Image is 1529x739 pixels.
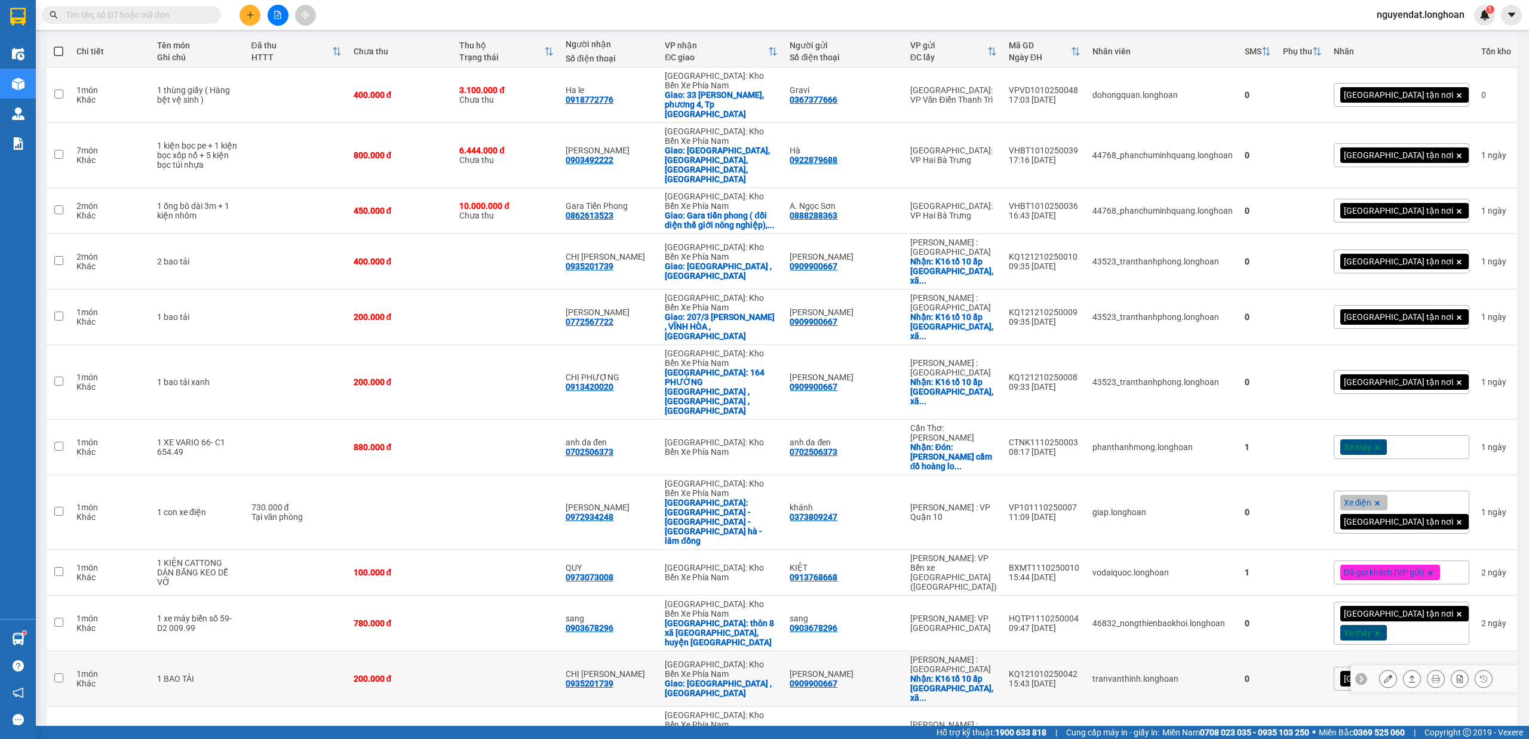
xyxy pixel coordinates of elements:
div: Hà [790,146,898,155]
div: dohongquan.longhoan [1092,90,1233,100]
div: 16:43 [DATE] [1009,211,1080,220]
div: 0909900667 [790,382,837,392]
div: Nhãn [1334,47,1469,56]
div: ĐC giao [665,53,768,62]
div: 450.000 đ [354,206,448,215]
button: file-add [268,5,288,26]
div: anh da đen [566,438,653,447]
div: ĐC lấy [910,53,987,62]
div: 43523_tranthanhphong.longhoan [1092,377,1233,387]
div: Khác [76,317,145,327]
th: Toggle SortBy [659,36,784,67]
div: VHBT1010250039 [1009,146,1080,155]
div: Chi tiết [76,47,145,56]
div: 0903678296 [790,623,837,633]
div: Giao hàng [1403,670,1421,688]
div: 15:44 [DATE] [1009,572,1080,582]
span: Miền Bắc [1319,726,1405,739]
span: [GEOGRAPHIC_DATA] tận nơi [1344,150,1453,161]
div: HOÀNG HẰNG [566,307,653,317]
span: ... [919,331,926,341]
div: [GEOGRAPHIC_DATA]: Kho Bến Xe Phía Nam [665,293,778,312]
div: [GEOGRAPHIC_DATA]: Kho Bến Xe Phía Nam [665,438,778,457]
div: 1 bao tải xanh [157,377,240,387]
span: Ngày in phiếu: 03:39 ngày [80,24,245,36]
div: 1 món [76,669,145,679]
span: question-circle [13,660,24,672]
div: [PERSON_NAME] : [GEOGRAPHIC_DATA] [910,238,997,257]
input: Tìm tên, số ĐT hoặc mã đơn [66,8,207,21]
div: Người nhận [566,39,653,49]
div: 1 KIỆN CATTONG DÁN BĂNG KEO DỄ VỠ [157,558,240,587]
div: 2 [1481,568,1511,577]
span: ... [954,461,962,471]
div: [GEOGRAPHIC_DATA]: VP Văn Điển Thanh Trì [910,85,997,104]
div: 0 [1481,90,1511,100]
div: VP101110250007 [1009,503,1080,512]
div: 0888288363 [790,211,837,220]
div: 0922879688 [790,155,837,165]
div: 0373809247 [790,512,837,522]
div: Tại văn phòng [251,512,342,522]
div: 800.000 đ [354,150,448,160]
div: 6.444.000 đ [459,146,554,155]
div: ANH BẢO [790,252,898,261]
th: Toggle SortBy [1239,36,1277,67]
div: Ngày ĐH [1009,53,1071,62]
div: HQTP1110250004 [1009,614,1080,623]
th: Toggle SortBy [245,36,348,67]
div: 1 BAO TẢI [157,674,240,683]
div: 0909900667 [790,679,837,688]
div: VP gửi [910,41,987,50]
span: [GEOGRAPHIC_DATA] tận nơi [1344,205,1453,216]
span: [GEOGRAPHIC_DATA] tận nơi [1344,256,1453,267]
div: KQ121210250010 [1009,252,1080,261]
span: plus [246,11,254,19]
div: [GEOGRAPHIC_DATA]: VP Hai Bà Trưng [910,201,997,220]
div: 400.000 đ [354,257,448,266]
div: 09:35 [DATE] [1009,261,1080,271]
div: 1 [1481,206,1511,215]
div: QUY [566,563,653,572]
span: [GEOGRAPHIC_DATA] tận nơi [1344,516,1453,527]
div: Tồn kho [1481,47,1511,56]
div: 2 [1481,618,1511,628]
div: 1 [1481,442,1511,452]
img: icon-new-feature [1479,10,1490,20]
div: 730.000 đ [251,503,342,512]
span: ngày [1488,257,1506,266]
div: 0862613523 [566,211,613,220]
div: VHBT1010250036 [1009,201,1080,211]
div: [PERSON_NAME] : VP Quận 10 [910,503,997,522]
div: 200.000 đ [354,674,448,683]
div: CHỊ PHƯỢNG [566,372,653,382]
span: ... [919,396,926,406]
div: 0903678296 [566,623,613,633]
div: 7 món [76,146,145,155]
div: VPVD1010250048 [1009,85,1080,95]
div: 43523_tranthanhphong.longhoan [1092,257,1233,266]
span: ngày [1488,507,1506,517]
span: ngày [1488,618,1506,628]
span: message [13,714,24,725]
div: 1 [1481,507,1511,517]
div: [GEOGRAPHIC_DATA]: Kho Bến Xe Phía Nam [665,710,778,729]
div: A. Ngọc Sơn [790,201,898,211]
div: 1 món [76,614,145,623]
span: | [1055,726,1057,739]
div: 1 bao tải [157,312,240,322]
div: [GEOGRAPHIC_DATA]: Kho Bến Xe Phía Nam [665,127,778,146]
div: 1 [1481,312,1511,322]
span: Miền Nam [1162,726,1309,739]
span: CÔNG TY TNHH CHUYỂN PHÁT NHANH BẢO AN [94,41,238,62]
div: Số điện thoại [790,53,898,62]
sup: 1 [1486,5,1494,14]
div: CTNK1110250003 [1009,438,1080,447]
sup: 1 [23,631,26,635]
div: 08:17 [DATE] [1009,447,1080,457]
button: caret-down [1501,5,1522,26]
div: giap.longhoan [1092,507,1233,517]
div: sang [566,614,653,623]
div: 0 [1245,674,1271,683]
div: SMS [1245,47,1261,56]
